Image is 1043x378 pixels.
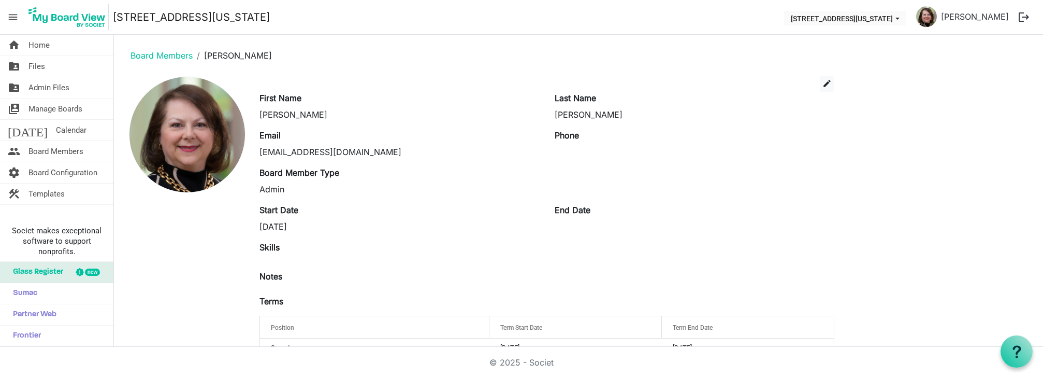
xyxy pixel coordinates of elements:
label: Skills [259,241,280,254]
button: 216 E Washington Blvd dropdownbutton [784,11,906,25]
span: settings [8,162,20,183]
label: End Date [555,204,590,216]
label: Email [259,129,281,142]
span: Sumac [8,283,37,304]
td: 5/13/2025 column header Term Start Date [489,339,661,357]
span: home [8,35,20,55]
button: logout [1013,6,1035,28]
span: Board Members [28,141,83,162]
a: [STREET_ADDRESS][US_STATE] [113,7,270,27]
a: My Board View Logo [25,4,113,30]
a: © 2025 - Societ [489,357,554,368]
a: [PERSON_NAME] [937,6,1013,27]
span: Calendar [56,120,86,141]
div: [PERSON_NAME] [555,108,834,121]
span: folder_shared [8,77,20,98]
label: Phone [555,129,579,142]
td: 5/30/2028 column header Term End Date [662,339,834,357]
div: new [85,269,100,276]
img: My Board View Logo [25,4,109,30]
li: [PERSON_NAME] [193,49,272,62]
label: First Name [259,92,301,104]
span: Term End Date [673,324,713,331]
span: Admin Files [28,77,69,98]
button: edit [820,76,834,92]
span: Manage Boards [28,99,82,119]
a: Board Members [131,50,193,61]
span: Templates [28,184,65,204]
span: menu [3,7,23,27]
span: Files [28,56,45,77]
td: Secretary column header Position [260,339,489,357]
div: Admin [259,183,539,195]
span: Frontier [8,326,41,346]
label: Board Member Type [259,166,339,179]
span: folder_shared [8,56,20,77]
label: Last Name [555,92,596,104]
span: Position [271,324,294,331]
span: Glass Register [8,262,63,283]
img: J52A0qgz-QnGEDJvxvc7st0NtxDrXCKoDOPQZREw7aFqa1BfgfUuvwQg4bgL-jlo7icgKeV0c70yxLBxNLEp2Q_thumb.png [916,6,937,27]
img: J52A0qgz-QnGEDJvxvc7st0NtxDrXCKoDOPQZREw7aFqa1BfgfUuvwQg4bgL-jlo7icgKeV0c70yxLBxNLEp2Q_full.png [129,77,245,192]
div: [PERSON_NAME] [259,108,539,121]
label: Start Date [259,204,298,216]
span: people [8,141,20,162]
span: Term Start Date [500,324,542,331]
div: [EMAIL_ADDRESS][DOMAIN_NAME] [259,146,539,158]
span: switch_account [8,99,20,119]
div: [DATE] [259,220,539,233]
label: Notes [259,270,282,283]
span: Societ makes exceptional software to support nonprofits. [5,226,109,257]
span: Home [28,35,50,55]
span: edit [822,79,832,88]
span: [DATE] [8,120,48,141]
span: Partner Web [8,304,56,325]
span: construction [8,184,20,204]
label: Terms [259,295,283,307]
span: Board Configuration [28,162,97,183]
